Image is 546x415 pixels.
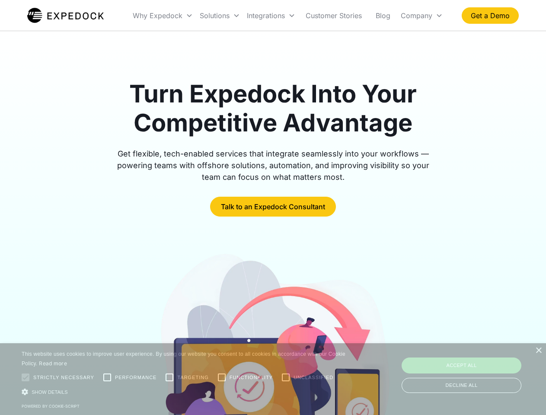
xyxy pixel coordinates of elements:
img: Expedock Logo [27,7,104,24]
span: Functionality [230,374,273,381]
span: Performance [115,374,157,381]
div: Decline all [402,378,521,393]
span: Unclassified [294,374,333,381]
a: Talk to an Expedock Consultant [210,197,336,217]
span: Targeting [177,374,208,381]
div: Get flexible, tech-enabled services that integrate seamlessly into your workflows — powering team... [107,148,439,183]
a: Powered by cookie-script [22,404,80,409]
span: This website uses cookies to improve user experience. By using our website you consent to all coo... [22,351,345,367]
span: Strictly necessary [33,374,94,381]
iframe: Chat Widget [503,373,546,415]
span: Show details [32,389,68,395]
div: Accept all [402,358,521,373]
a: home [27,7,104,24]
div: Show details [22,387,348,396]
div: Why Expedock [129,1,196,30]
div: Company [397,1,446,30]
div: Integrations [247,11,285,20]
h1: Turn Expedock Into Your Competitive Advantage [107,80,439,137]
a: Customer Stories [299,1,369,30]
a: Read more [39,360,67,367]
div: Integrations [243,1,299,30]
div: Solutions [196,1,243,30]
div: Close [535,348,542,354]
div: Company [401,11,432,20]
div: Solutions [200,11,230,20]
div: Why Expedock [133,11,182,20]
a: Get a Demo [462,7,519,24]
a: Blog [369,1,397,30]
